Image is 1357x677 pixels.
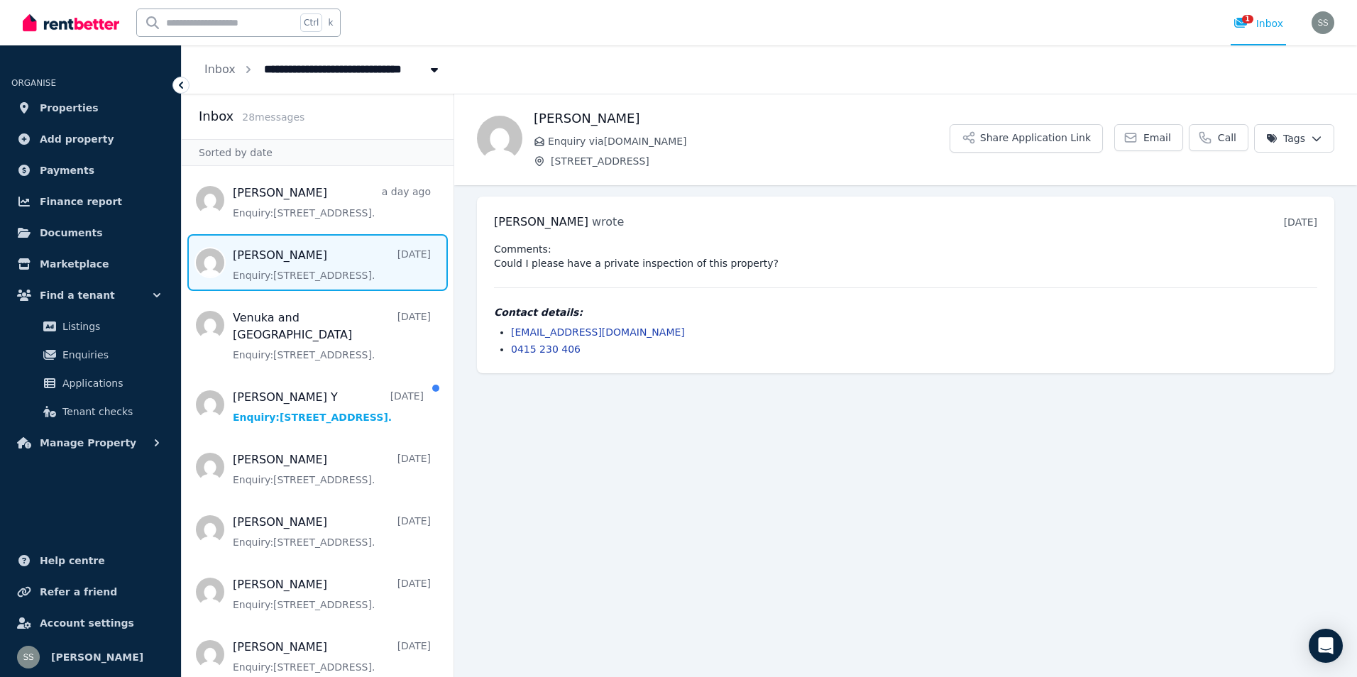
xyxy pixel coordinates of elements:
a: [PERSON_NAME][DATE]Enquiry:[STREET_ADDRESS]. [233,247,431,282]
span: Finance report [40,193,122,210]
a: [PERSON_NAME]a day agoEnquiry:[STREET_ADDRESS]. [233,185,431,220]
span: [PERSON_NAME] [494,215,588,229]
span: Manage Property [40,434,136,451]
button: Manage Property [11,429,170,457]
a: [PERSON_NAME] Y[DATE]Enquiry:[STREET_ADDRESS]. [233,389,424,424]
a: [PERSON_NAME][DATE]Enquiry:[STREET_ADDRESS]. [233,639,431,674]
a: Tenant checks [17,397,164,426]
span: Properties [40,99,99,116]
a: Account settings [11,609,170,637]
a: Help centre [11,546,170,575]
h4: Contact details: [494,305,1317,319]
button: Share Application Link [950,124,1103,153]
div: Open Intercom Messenger [1309,629,1343,663]
span: wrote [592,215,624,229]
a: Enquiries [17,341,164,369]
time: [DATE] [1284,216,1317,228]
a: Properties [11,94,170,122]
span: Call [1218,131,1236,145]
a: Add property [11,125,170,153]
a: [PERSON_NAME][DATE]Enquiry:[STREET_ADDRESS]. [233,514,431,549]
img: Adriano Arantes [477,116,522,161]
a: Applications [17,369,164,397]
span: [STREET_ADDRESS] [551,154,950,168]
span: ORGANISE [11,78,56,88]
span: Marketplace [40,255,109,273]
span: Account settings [40,615,134,632]
span: Documents [40,224,103,241]
a: Email [1114,124,1183,151]
a: Finance report [11,187,170,216]
img: RentBetter [23,12,119,33]
span: Help centre [40,552,105,569]
span: Applications [62,375,158,392]
a: Documents [11,219,170,247]
span: Enquiry via [DOMAIN_NAME] [548,134,950,148]
img: Sam Silvestro [1312,11,1334,34]
a: Inbox [204,62,236,76]
a: 0415 230 406 [511,343,581,355]
span: k [328,17,333,28]
span: [PERSON_NAME] [51,649,143,666]
nav: Breadcrumb [182,45,464,94]
span: Email [1143,131,1171,145]
a: Listings [17,312,164,341]
h2: Inbox [199,106,234,126]
pre: Comments: Could I please have a private inspection of this property? [494,242,1317,270]
a: [PERSON_NAME][DATE]Enquiry:[STREET_ADDRESS]. [233,451,431,487]
span: Tags [1266,131,1305,145]
div: Sorted by date [182,139,454,166]
button: Find a tenant [11,281,170,309]
a: Marketplace [11,250,170,278]
span: Listings [62,318,158,335]
span: Find a tenant [40,287,115,304]
div: Inbox [1234,16,1283,31]
h1: [PERSON_NAME] [534,109,950,128]
a: [EMAIL_ADDRESS][DOMAIN_NAME] [511,326,685,338]
a: [PERSON_NAME][DATE]Enquiry:[STREET_ADDRESS]. [233,576,431,612]
span: 28 message s [242,111,304,123]
a: Payments [11,156,170,185]
span: Refer a friend [40,583,117,600]
span: Payments [40,162,94,179]
span: Ctrl [300,13,322,32]
span: Tenant checks [62,403,158,420]
a: Refer a friend [11,578,170,606]
span: Enquiries [62,346,158,363]
span: 1 [1242,15,1253,23]
span: Add property [40,131,114,148]
a: Call [1189,124,1248,151]
button: Tags [1254,124,1334,153]
img: Sam Silvestro [17,646,40,668]
a: Venuka and [GEOGRAPHIC_DATA][DATE]Enquiry:[STREET_ADDRESS]. [233,309,431,362]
